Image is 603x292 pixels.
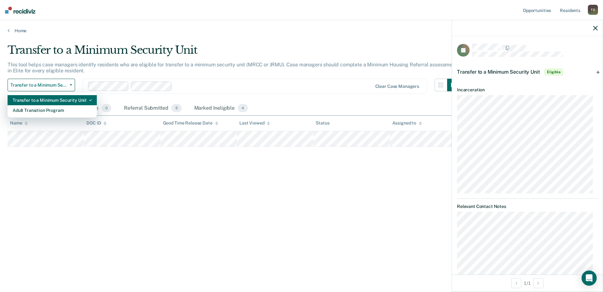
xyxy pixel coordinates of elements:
div: Adult Transition Program [13,105,92,115]
dt: Incarceration [457,87,598,93]
div: Transfer to a Minimum Security Unit [8,44,460,62]
dt: Relevant Contact Notes [457,204,598,209]
div: Assigned to [392,120,422,126]
div: Last Viewed [239,120,270,126]
span: 5 [171,104,181,112]
div: Transfer to a Minimum Security UnitEligible [452,62,603,82]
div: Marked Ineligible [193,101,249,115]
img: Recidiviz [5,7,35,14]
p: This tool helps case managers identify residents who are eligible for transfer to a minimum secur... [8,62,457,74]
span: 0 [102,104,111,112]
span: Transfer to a Minimum Security Unit [10,82,67,88]
div: Transfer to a Minimum Security Unit [13,95,92,105]
div: Good Time Release Date [163,120,218,126]
button: Previous Opportunity [511,278,521,288]
div: Referral Submitted [123,101,183,115]
span: Transfer to a Minimum Security Unit [457,69,540,75]
div: Status [316,120,329,126]
a: Home [8,28,595,33]
div: DOC ID [86,120,107,126]
span: 4 [238,104,248,112]
button: Next Opportunity [533,278,543,288]
span: Eligible [545,69,563,75]
div: 1 / 1 [452,275,603,291]
div: Clear case managers [375,84,419,89]
div: Open Intercom Messenger [582,271,597,286]
div: T D [588,5,598,15]
div: Name [10,120,28,126]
